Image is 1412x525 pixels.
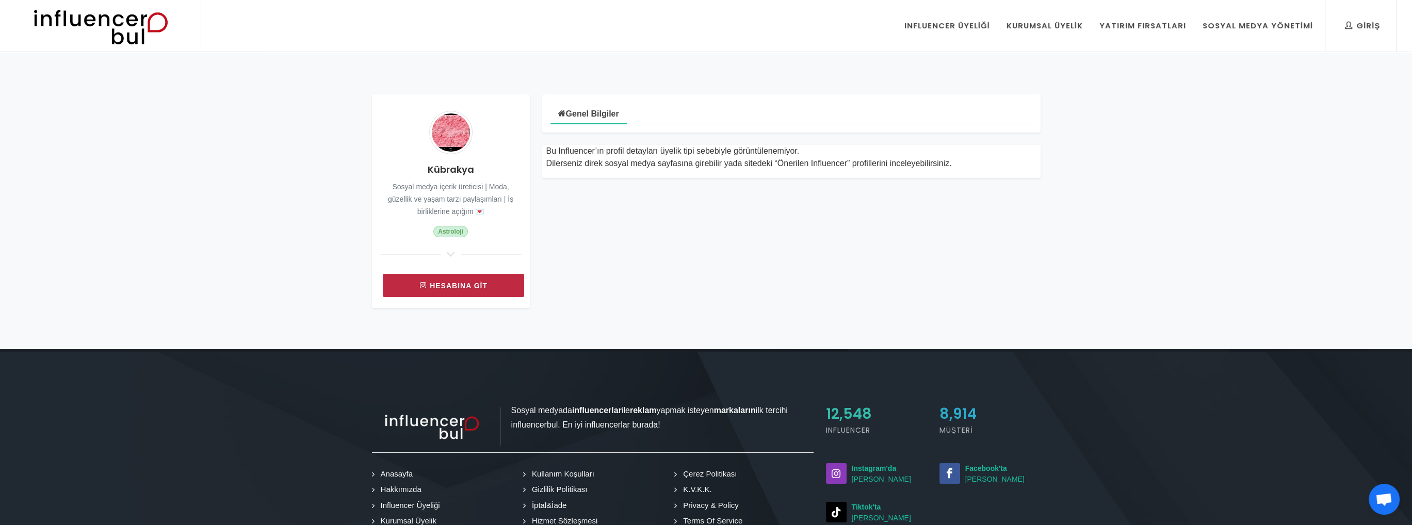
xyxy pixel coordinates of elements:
a: Hakkımızda [375,484,423,496]
h5: Influencer [826,425,927,436]
a: Privacy & Policy [677,500,740,512]
div: Açık sohbet [1369,484,1400,515]
a: Çerez Politikası [677,468,738,480]
small: [PERSON_NAME] [826,463,927,485]
a: Tiktok'ta[PERSON_NAME] [826,502,927,523]
div: Kurumsal Üyelik [1007,20,1083,31]
div: Yatırım Fırsatları [1099,20,1186,31]
strong: Instagram'da [852,464,897,472]
span: Astroloji [433,226,467,237]
div: Influencer Üyeliği [904,20,990,31]
span: 8,914 [939,404,977,424]
div: Bu Influencer’ın profil detayları üyelik tipi sebebiyle görüntülenemiyor. Dilerseniz direk sosyal... [546,145,1036,170]
h5: Müşteri [939,425,1041,436]
img: influencer_light.png [372,407,501,445]
a: Instagram'da[PERSON_NAME] [826,463,927,485]
strong: influencerlar [572,406,622,415]
strong: Tiktok'ta [852,503,881,511]
p: Sosyal medyada ile yapmak isteyen ilk tercihi influencerbul. En iyi influencerlar burada! [372,403,814,431]
a: Anasayfa [375,468,415,480]
strong: markaların [714,406,756,415]
div: Sosyal Medya Yönetimi [1203,20,1313,31]
a: İptal&İade [526,500,569,512]
div: Giriş [1345,20,1380,31]
a: K.V.K.K. [677,484,713,496]
a: Gizlilik Politikası [526,484,589,496]
span: 12,548 [826,404,872,424]
small: [PERSON_NAME] [826,502,927,523]
a: Genel Bilgiler [550,102,627,124]
small: Sosyal medya içerik üreticisi | Moda, güzellik ve yaşam tarzı paylaşımları | İş birliklerine açığ... [388,183,513,216]
a: Influencer Üyeliği [375,500,442,512]
strong: Facebook'ta [965,464,1007,472]
img: Avatar [429,111,473,154]
a: Hesabına git [383,274,524,297]
h4: Kübrakya [380,162,522,176]
a: Facebook'ta[PERSON_NAME] [939,463,1041,485]
small: [PERSON_NAME] [939,463,1041,485]
a: Kullanım Koşulları [526,468,596,480]
strong: reklam [630,406,657,415]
